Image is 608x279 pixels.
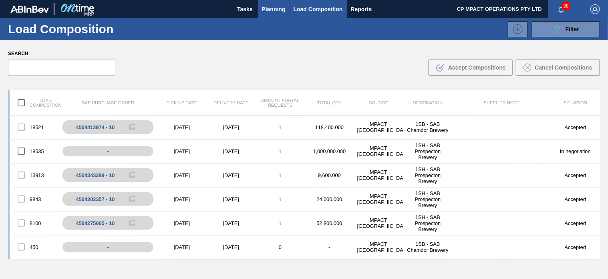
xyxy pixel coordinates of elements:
div: 9843 [10,191,59,207]
div: [DATE] [206,124,256,130]
span: Cancel Compositions [535,64,592,71]
div: 4504412974 - 10 [76,124,115,130]
span: Load Composition [294,4,343,14]
div: [DATE] [157,148,207,154]
button: Accept Compositions [429,60,513,76]
div: 18535 [10,143,59,159]
img: Logout [590,4,600,14]
div: [DATE] [157,172,207,178]
div: [DATE] [157,244,207,250]
div: - [305,244,354,250]
div: - [62,146,153,156]
div: [DATE] [157,196,207,202]
div: 1SH - SAB Prospecton Brewery [403,190,453,208]
h1: Load Composition [8,24,134,34]
div: Delivery Date [206,100,256,105]
div: Accepted [551,172,600,178]
div: Situation [551,100,600,105]
div: 1SB - SAB Chamdor Brewery [403,241,453,253]
div: 118,400.000 [305,124,354,130]
div: 0 [256,244,305,250]
div: - [62,242,153,252]
div: Amount Portal Requests [256,98,305,108]
div: 1SH - SAB Prospecton Brewery [403,142,453,160]
div: 450 [10,239,59,255]
div: Accepted [551,244,600,250]
div: Pick up Date [157,100,207,105]
div: [DATE] [206,172,256,178]
div: Accepted [551,220,600,226]
span: Reports [351,4,372,14]
div: [DATE] [206,196,256,202]
div: 9,600.000 [305,172,354,178]
div: 1 [256,124,305,130]
div: 18521 [10,119,59,136]
div: MPACT Pinetown [354,121,403,133]
div: MPACT Pinetown [354,145,403,157]
div: 52,800.000 [305,220,354,226]
div: 1SH - SAB Prospecton Brewery [403,214,453,232]
div: 4504302357 - 10 [76,196,115,202]
img: TNhmsLtSVTkK8tSr43FrP2fwEKptu5GPRR3wAAAABJRU5ErkJggg== [10,6,49,13]
div: 1,000,000.000 [305,148,354,154]
span: Planning [262,4,286,14]
div: [DATE] [206,220,256,226]
label: Search [8,48,115,60]
div: Copy [124,194,140,204]
div: Destination [403,100,453,105]
span: Tasks [236,4,254,14]
div: Source [354,100,403,105]
div: [DATE] [157,220,207,226]
div: 4504343289 - 10 [76,172,115,178]
div: Copy [124,170,140,180]
div: 1 [256,196,305,202]
div: MPACT Pinetown [354,169,403,181]
span: 38 [562,2,570,10]
button: Cancel Compositions [516,60,600,76]
div: [DATE] [157,124,207,130]
button: Notifications [548,4,574,15]
div: Copy [124,218,140,228]
div: [DATE] [206,244,256,250]
div: 13913 [10,167,59,183]
div: 1 [256,220,305,226]
span: Filter [566,26,579,32]
div: 8100 [10,215,59,231]
div: Supplier Note [452,100,551,105]
div: 1 [256,172,305,178]
div: MPACT Pinetown [354,241,403,253]
button: Filter [532,21,600,37]
div: 1 [256,148,305,154]
div: 1SB - SAB Chamdor Brewery [403,121,453,133]
div: MPACT Pinetown [354,217,403,229]
div: Load composition [10,94,59,111]
div: 4504275065 - 10 [76,220,115,226]
div: [DATE] [206,148,256,154]
div: 24,000.000 [305,196,354,202]
div: In negotiation [551,148,600,154]
span: Accept Compositions [448,64,506,71]
div: Accepted [551,124,600,130]
div: SAP Purchase Order [59,100,157,105]
div: Accepted [551,196,600,202]
div: MPACT Pinetown [354,193,403,205]
div: Total Qty [305,100,354,105]
div: 1SH - SAB Prospecton Brewery [403,166,453,184]
div: Copy [124,122,140,132]
div: New Load Composition [504,21,528,37]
